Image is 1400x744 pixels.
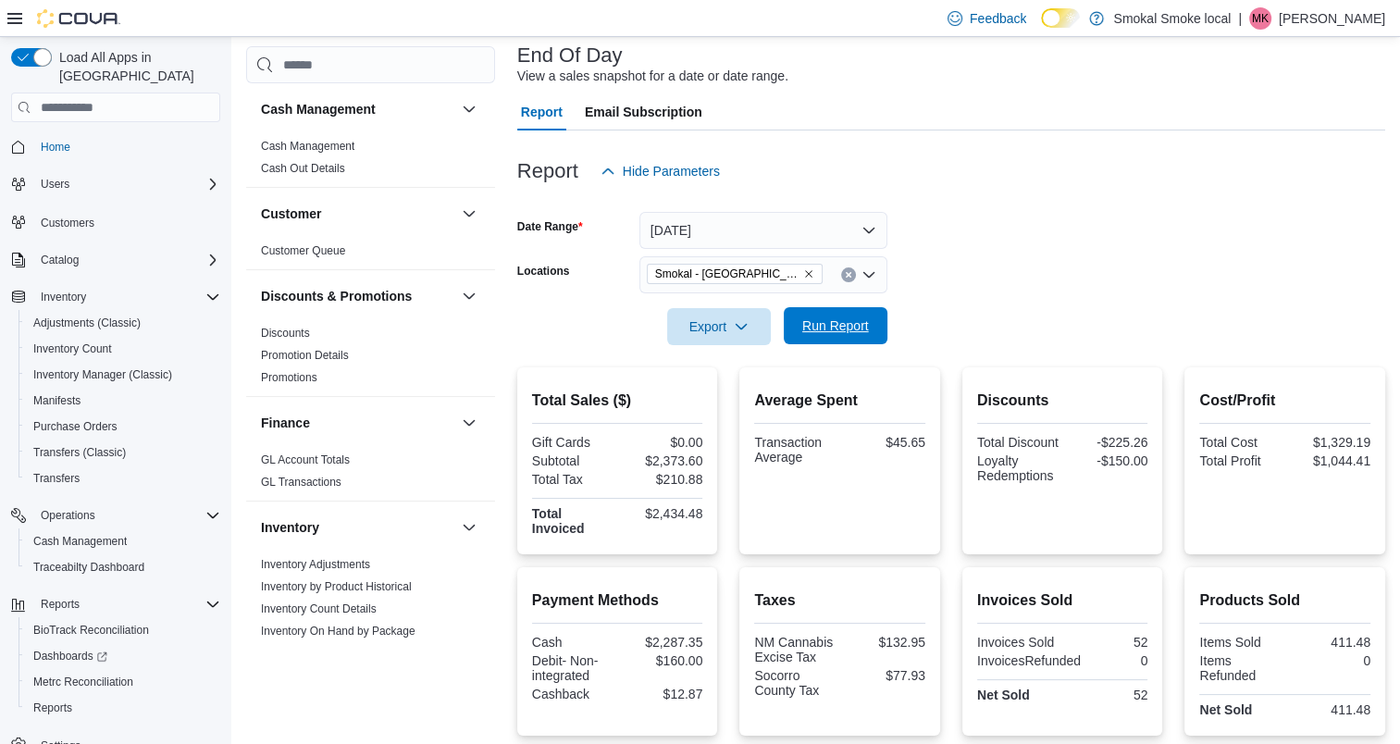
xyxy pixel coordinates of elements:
a: Cash Management [261,140,354,153]
span: Feedback [970,9,1026,28]
div: $12.87 [621,687,702,701]
button: [DATE] [639,212,887,249]
h2: Products Sold [1199,589,1370,612]
span: MK [1252,7,1269,30]
img: Cova [37,9,120,28]
span: Promotions [261,370,317,385]
h2: Average Spent [754,390,925,412]
div: Debit- Non-integrated [532,653,613,683]
span: Catalog [41,253,79,267]
span: Discounts [261,326,310,341]
span: Catalog [33,249,220,271]
span: Traceabilty Dashboard [33,560,144,575]
button: Users [4,171,228,197]
button: BioTrack Reconciliation [19,617,228,643]
h2: Discounts [977,390,1148,412]
div: Mike Kennedy [1249,7,1271,30]
span: Cash Management [26,530,220,552]
a: Manifests [26,390,88,412]
div: Loyalty Redemptions [977,453,1059,483]
span: Email Subscription [585,93,702,130]
h3: Cash Management [261,100,376,118]
input: Dark Mode [1041,8,1080,28]
span: Adjustments (Classic) [26,312,220,334]
div: Total Profit [1199,453,1281,468]
a: Purchase Orders [26,415,125,438]
div: $1,044.41 [1289,453,1370,468]
span: Customers [33,210,220,233]
div: $132.95 [844,635,925,650]
span: BioTrack Reconciliation [26,619,220,641]
button: Transfers (Classic) [19,440,228,465]
button: Reports [19,695,228,721]
button: Manifests [19,388,228,414]
div: Invoices Sold [977,635,1059,650]
span: Users [41,177,69,192]
button: Inventory [4,284,228,310]
a: Metrc Reconciliation [26,671,141,693]
span: Transfers (Classic) [33,445,126,460]
a: Transfers (Classic) [26,441,133,464]
span: Users [33,173,220,195]
span: BioTrack Reconciliation [33,623,149,638]
button: Open list of options [861,267,876,282]
a: Inventory by Product Historical [261,580,412,593]
div: 411.48 [1289,702,1370,717]
div: -$225.26 [1066,435,1147,450]
button: Inventory Count [19,336,228,362]
div: 0 [1088,653,1147,668]
span: Dashboards [26,645,220,667]
h3: Finance [261,414,310,432]
span: GL Transactions [261,475,341,490]
span: Manifests [33,393,81,408]
span: Smokal - Socorro [647,264,823,284]
p: [PERSON_NAME] [1279,7,1385,30]
a: Cash Management [26,530,134,552]
div: Socorro County Tax [754,668,836,698]
a: Reports [26,697,80,719]
button: Reports [33,593,87,615]
span: Promotion Details [261,348,349,363]
button: Reports [4,591,228,617]
span: Adjustments (Classic) [33,316,141,330]
span: Operations [41,508,95,523]
div: $2,287.35 [621,635,702,650]
button: Operations [33,504,103,527]
button: Catalog [33,249,86,271]
div: $45.65 [844,435,925,450]
button: Inventory [33,286,93,308]
button: Catalog [4,247,228,273]
a: Promotions [261,371,317,384]
a: Home [33,136,78,158]
span: Inventory by Product Historical [261,579,412,594]
div: $2,373.60 [621,453,702,468]
div: Finance [246,449,495,501]
div: $2,434.48 [621,506,702,521]
a: GL Account Totals [261,453,350,466]
button: Inventory [261,518,454,537]
div: 411.48 [1289,635,1370,650]
h3: End Of Day [517,44,623,67]
span: Purchase Orders [33,419,118,434]
h3: Customer [261,205,321,223]
label: Date Range [517,219,583,234]
a: Dashboards [26,645,115,667]
a: Discounts [261,327,310,340]
span: Export [678,308,760,345]
a: Inventory Manager (Classic) [26,364,180,386]
span: Load All Apps in [GEOGRAPHIC_DATA] [52,48,220,85]
button: Finance [458,412,480,434]
label: Locations [517,264,570,279]
p: | [1238,7,1242,30]
span: Dashboards [33,649,107,663]
span: Reports [33,593,220,615]
div: Total Discount [977,435,1059,450]
button: Run Report [784,307,887,344]
div: Gift Cards [532,435,613,450]
a: Inventory On Hand by Package [261,625,415,638]
h2: Total Sales ($) [532,390,703,412]
span: Reports [33,701,72,715]
div: Cashback [532,687,613,701]
a: Traceabilty Dashboard [26,556,152,578]
div: 52 [1066,635,1147,650]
